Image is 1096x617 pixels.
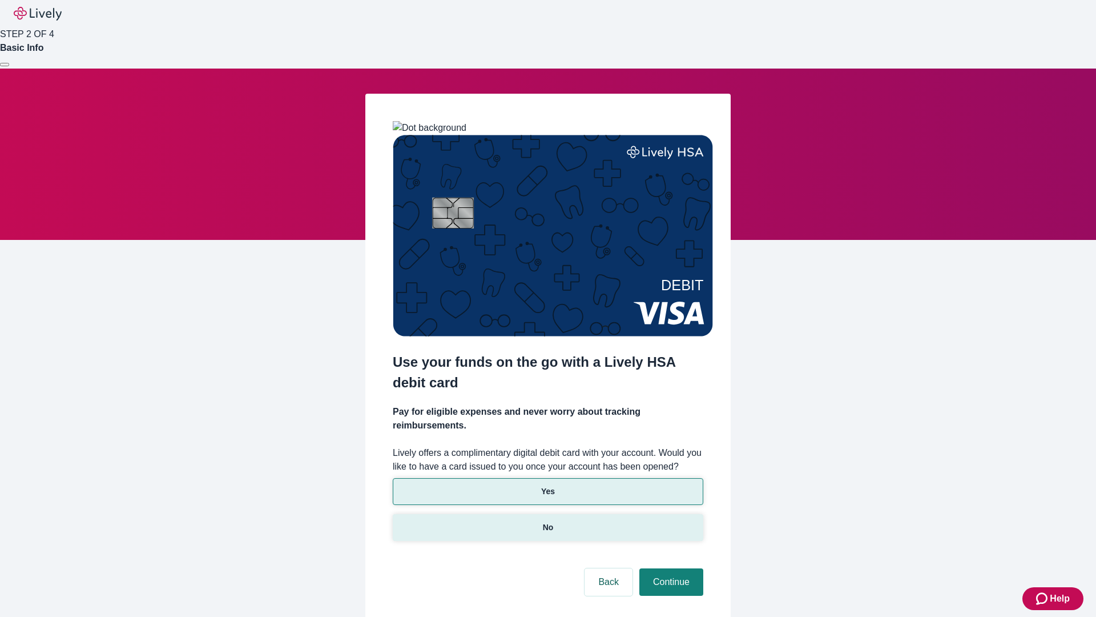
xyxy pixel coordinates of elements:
[393,352,703,393] h2: Use your funds on the go with a Lively HSA debit card
[393,514,703,541] button: No
[393,446,703,474] label: Lively offers a complimentary digital debit card with your account. Would you like to have a card...
[14,7,62,21] img: Lively
[1050,592,1070,606] span: Help
[541,486,555,498] p: Yes
[1036,592,1050,606] svg: Zendesk support icon
[393,405,703,432] h4: Pay for eligible expenses and never worry about tracking reimbursements.
[543,522,554,534] p: No
[393,478,703,505] button: Yes
[585,568,632,596] button: Back
[393,135,713,336] img: Debit card
[1022,587,1083,610] button: Zendesk support iconHelp
[639,568,703,596] button: Continue
[393,121,466,135] img: Dot background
